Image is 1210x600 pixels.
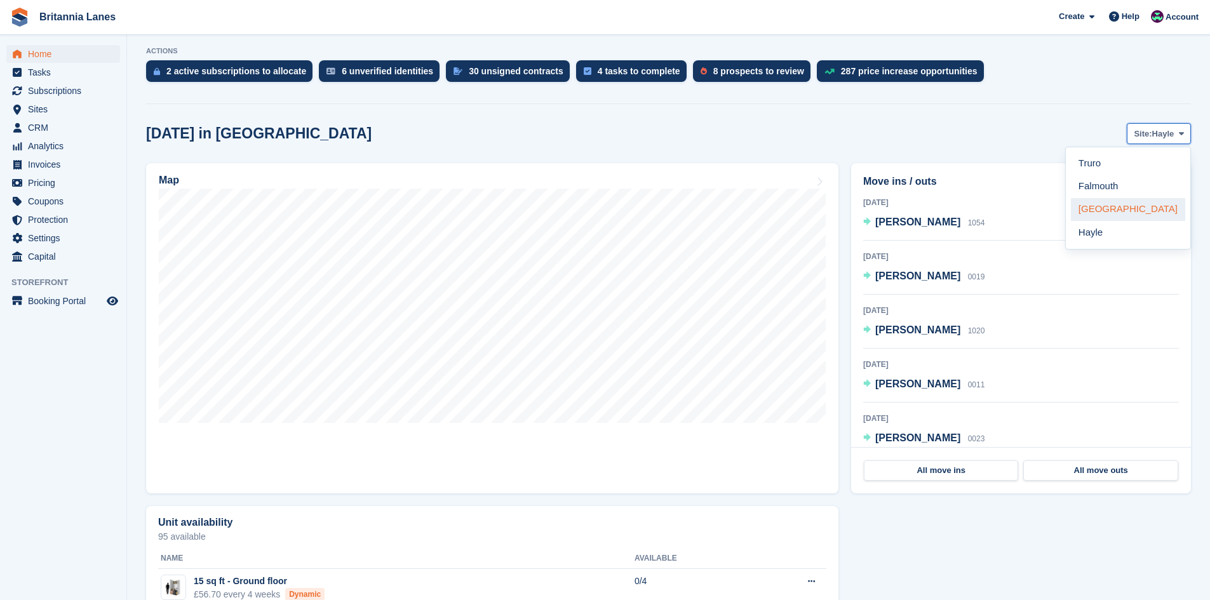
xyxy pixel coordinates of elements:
span: Create [1059,10,1084,23]
a: 8 prospects to review [693,60,817,88]
span: CRM [28,119,104,137]
img: contract_signature_icon-13c848040528278c33f63329250d36e43548de30e8caae1d1a13099fd9432cc5.svg [454,67,462,75]
a: 30 unsigned contracts [446,60,576,88]
div: [DATE] [863,305,1179,316]
a: menu [6,100,120,118]
div: 15 sq ft - Ground floor [194,575,325,588]
a: [PERSON_NAME] 0019 [863,269,985,285]
span: 0019 [968,272,985,281]
div: 287 price increase opportunities [841,66,978,76]
img: prospect-51fa495bee0391a8d652442698ab0144808aea92771e9ea1ae160a38d050c398.svg [701,67,707,75]
img: task-75834270c22a3079a89374b754ae025e5fb1db73e45f91037f5363f120a921f8.svg [584,67,591,75]
a: menu [6,292,120,310]
a: Truro [1071,152,1185,175]
div: 2 active subscriptions to allocate [166,66,306,76]
img: 15-sqft-unit.jpg [161,578,185,597]
a: [PERSON_NAME] 1020 [863,323,985,339]
a: 287 price increase opportunities [817,60,990,88]
span: Protection [28,211,104,229]
div: 8 prospects to review [713,66,804,76]
span: 0011 [968,380,985,389]
h2: Unit availability [158,517,232,528]
span: Hayle [1152,128,1174,140]
a: Preview store [105,293,120,309]
a: menu [6,63,120,81]
div: 6 unverified identities [342,66,433,76]
span: Storefront [11,276,126,289]
span: Home [28,45,104,63]
p: 95 available [158,532,826,541]
button: Site: Hayle [1127,123,1191,144]
a: menu [6,45,120,63]
div: [DATE] [863,359,1179,370]
a: menu [6,119,120,137]
span: [PERSON_NAME] [875,378,960,389]
div: [DATE] [863,413,1179,424]
a: menu [6,156,120,173]
span: Help [1122,10,1139,23]
span: Subscriptions [28,82,104,100]
h2: [DATE] in [GEOGRAPHIC_DATA] [146,125,372,142]
a: [GEOGRAPHIC_DATA] [1071,198,1185,221]
span: [PERSON_NAME] [875,270,960,281]
img: stora-icon-8386f47178a22dfd0bd8f6a31ec36ba5ce8667c1dd55bd0f319d3a0aa187defe.svg [10,8,29,27]
a: menu [6,174,120,192]
a: Britannia Lanes [34,6,121,27]
a: 6 unverified identities [319,60,446,88]
a: [PERSON_NAME] 0023 [863,430,985,447]
span: [PERSON_NAME] [875,432,960,443]
span: [PERSON_NAME] [875,324,960,335]
h2: Move ins / outs [863,174,1179,189]
span: 0023 [968,434,985,443]
img: price_increase_opportunities-93ffe204e8149a01c8c9dc8f82e8f89637d9d84a8eef4429ea346261dce0b2c0.svg [824,69,835,74]
span: Settings [28,229,104,247]
img: Kirsty Miles [1151,10,1164,23]
a: 4 tasks to complete [576,60,693,88]
span: Booking Portal [28,292,104,310]
div: 30 unsigned contracts [469,66,563,76]
span: Site: [1134,128,1152,140]
h2: Map [159,175,179,186]
th: Name [158,549,635,569]
a: Hayle [1071,221,1185,244]
a: menu [6,248,120,265]
span: Tasks [28,63,104,81]
span: [PERSON_NAME] [875,217,960,227]
span: Analytics [28,137,104,155]
a: All move outs [1023,460,1178,481]
a: menu [6,192,120,210]
span: Account [1166,11,1199,23]
a: menu [6,229,120,247]
a: Falmouth [1071,175,1185,198]
div: 4 tasks to complete [598,66,680,76]
img: verify_identity-adf6edd0f0f0b5bbfe63781bf79b02c33cf7c696d77639b501bdc392416b5a36.svg [326,67,335,75]
div: [DATE] [863,197,1179,208]
span: Pricing [28,174,104,192]
a: menu [6,211,120,229]
a: Map [146,163,838,493]
a: All move ins [864,460,1018,481]
span: Sites [28,100,104,118]
div: [DATE] [863,251,1179,262]
a: menu [6,137,120,155]
span: 1054 [968,218,985,227]
span: Coupons [28,192,104,210]
span: 1020 [968,326,985,335]
th: Available [635,549,753,569]
p: ACTIONS [146,47,1191,55]
a: [PERSON_NAME] 1054 [863,215,985,231]
a: menu [6,82,120,100]
a: 2 active subscriptions to allocate [146,60,319,88]
span: Capital [28,248,104,265]
img: active_subscription_to_allocate_icon-d502201f5373d7db506a760aba3b589e785aa758c864c3986d89f69b8ff3... [154,67,160,76]
a: [PERSON_NAME] 0011 [863,377,985,393]
span: Invoices [28,156,104,173]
